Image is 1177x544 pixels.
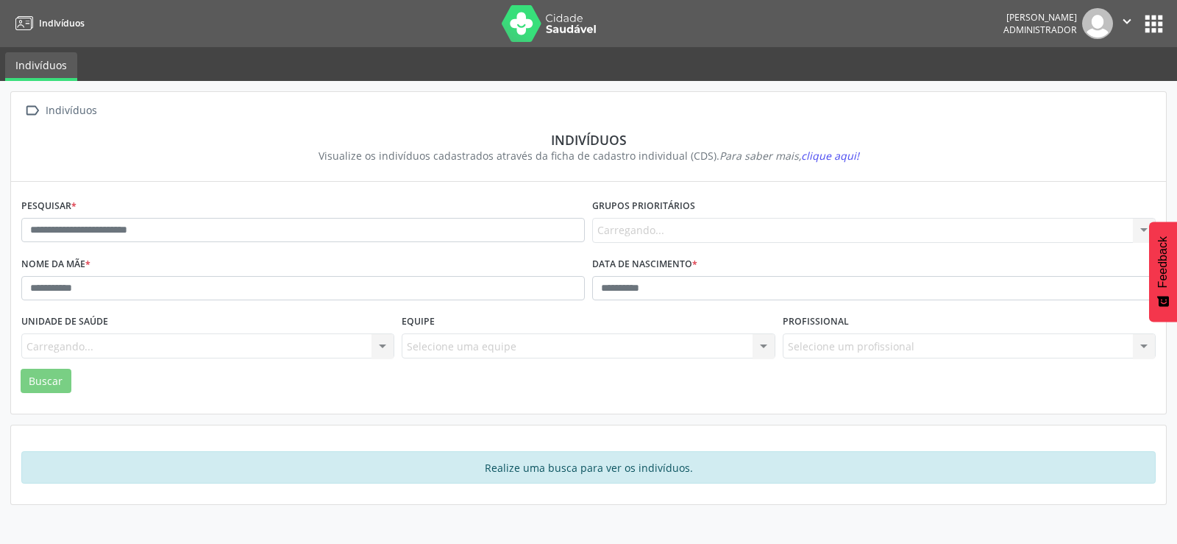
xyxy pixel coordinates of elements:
label: Unidade de saúde [21,311,108,333]
label: Pesquisar [21,195,77,218]
div: Indivíduos [43,100,99,121]
div: [PERSON_NAME] [1003,11,1077,24]
span: Indivíduos [39,17,85,29]
label: Grupos prioritários [592,195,695,218]
i:  [21,100,43,121]
img: img [1082,8,1113,39]
label: Data de nascimento [592,253,697,276]
button: Buscar [21,369,71,394]
label: Equipe [402,311,435,333]
i:  [1119,13,1135,29]
label: Profissional [783,311,849,333]
button: apps [1141,11,1167,37]
i: Para saber mais, [719,149,859,163]
button:  [1113,8,1141,39]
div: Indivíduos [32,132,1145,148]
div: Visualize os indivíduos cadastrados através da ficha de cadastro individual (CDS). [32,148,1145,163]
span: clique aqui! [801,149,859,163]
a: Indivíduos [10,11,85,35]
span: Administrador [1003,24,1077,36]
button: Feedback - Mostrar pesquisa [1149,222,1177,322]
span: Feedback [1156,236,1170,288]
label: Nome da mãe [21,253,90,276]
a: Indivíduos [5,52,77,81]
a:  Indivíduos [21,100,99,121]
div: Realize uma busca para ver os indivíduos. [21,451,1156,484]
